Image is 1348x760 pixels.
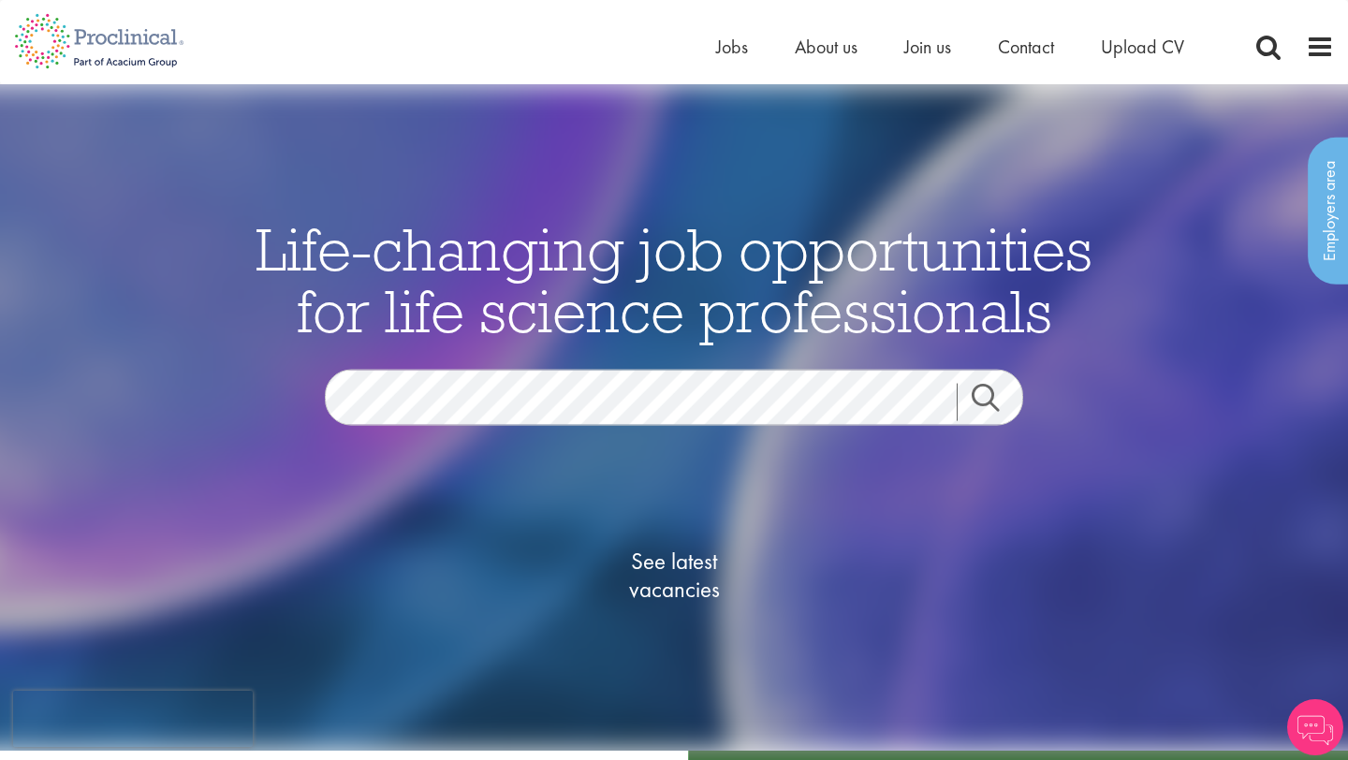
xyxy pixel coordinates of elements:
a: Jobs [716,35,748,59]
img: Chatbot [1287,699,1343,755]
span: See latest vacancies [580,547,768,603]
a: Contact [998,35,1054,59]
iframe: reCAPTCHA [13,691,253,747]
a: See latestvacancies [580,472,768,678]
a: Join us [904,35,951,59]
span: Life-changing job opportunities for life science professionals [256,211,1092,347]
a: Upload CV [1101,35,1184,59]
a: About us [795,35,857,59]
a: Job search submit button [957,383,1037,420]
